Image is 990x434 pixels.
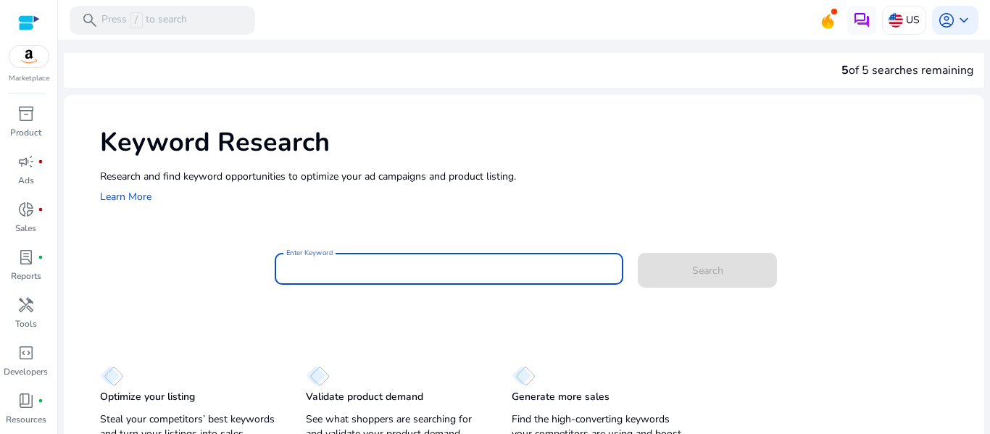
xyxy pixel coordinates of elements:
p: Tools [15,317,37,330]
p: Resources [6,413,46,426]
p: Developers [4,365,48,378]
span: inventory_2 [17,105,35,122]
span: account_circle [938,12,955,29]
h1: Keyword Research [100,127,970,158]
img: us.svg [889,13,903,28]
p: Research and find keyword opportunities to optimize your ad campaigns and product listing. [100,169,970,184]
span: 5 [841,62,849,78]
img: amazon.svg [9,46,49,67]
p: Optimize your listing [100,390,195,404]
p: Sales [15,222,36,235]
a: Learn More [100,190,151,204]
span: fiber_manual_record [38,254,43,260]
img: diamond.svg [306,366,330,386]
span: campaign [17,153,35,170]
span: fiber_manual_record [38,159,43,164]
span: fiber_manual_record [38,206,43,212]
p: US [906,7,920,33]
p: Ads [18,174,34,187]
mat-label: Enter Keyword [286,248,333,258]
span: book_4 [17,392,35,409]
p: Product [10,126,41,139]
p: Press to search [101,12,187,28]
img: diamond.svg [100,366,124,386]
span: handyman [17,296,35,314]
div: of 5 searches remaining [841,62,973,79]
span: code_blocks [17,344,35,362]
span: keyboard_arrow_down [955,12,973,29]
span: lab_profile [17,249,35,266]
p: Marketplace [9,73,49,84]
img: diamond.svg [512,366,536,386]
p: Generate more sales [512,390,610,404]
span: / [130,12,143,28]
span: search [81,12,99,29]
p: Validate product demand [306,390,423,404]
span: donut_small [17,201,35,218]
span: fiber_manual_record [38,398,43,404]
p: Reports [11,270,41,283]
